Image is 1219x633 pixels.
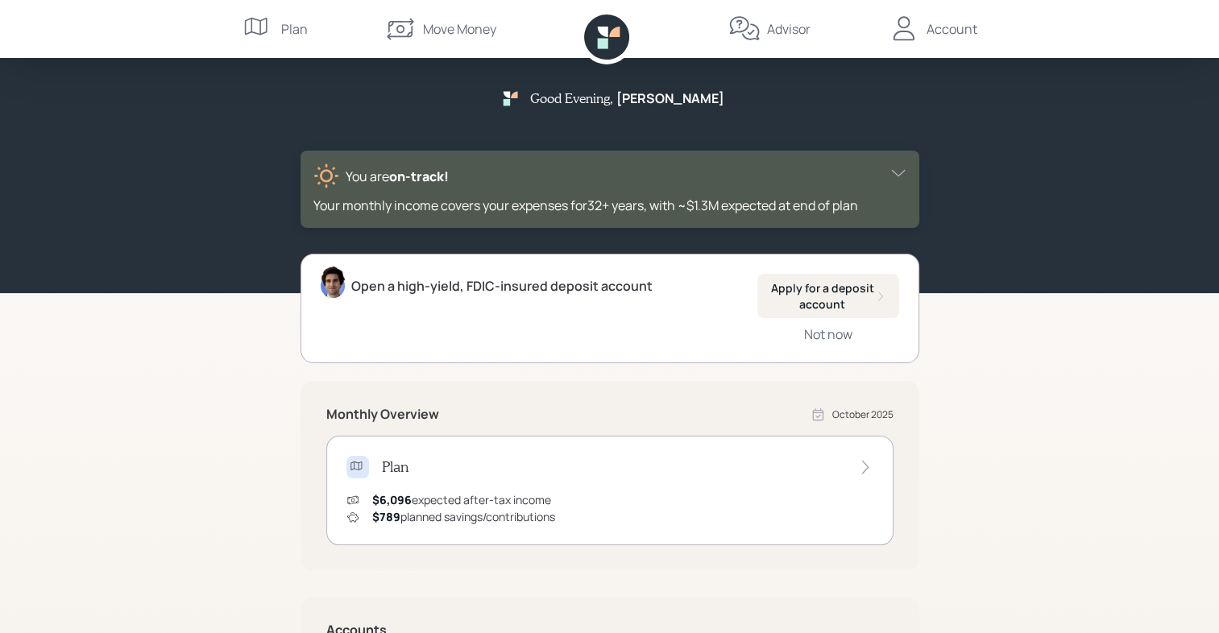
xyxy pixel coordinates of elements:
[372,491,551,508] div: expected after-tax income
[767,19,811,39] div: Advisor
[804,325,852,343] div: Not now
[927,19,977,39] div: Account
[832,408,894,422] div: October 2025
[326,407,439,422] h5: Monthly Overview
[757,274,899,318] button: Apply for a deposit account
[372,508,555,525] div: planned savings/contributions
[346,167,449,186] div: You are
[281,19,308,39] div: Plan
[351,276,653,296] div: Open a high-yield, FDIC-insured deposit account
[616,91,724,106] h5: [PERSON_NAME]
[382,458,408,476] h4: Plan
[321,266,345,298] img: harrison-schaefer-headshot-2.png
[530,90,613,105] h5: Good Evening ,
[313,163,339,189] img: sunny-XHVQM73Q.digested.png
[313,196,906,215] div: Your monthly income covers your expenses for 32 + years , with ~$1.3M expected at end of plan
[389,168,449,185] span: on‑track!
[372,509,400,524] span: $789
[770,280,886,312] div: Apply for a deposit account
[423,19,496,39] div: Move Money
[372,492,412,507] span: $6,096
